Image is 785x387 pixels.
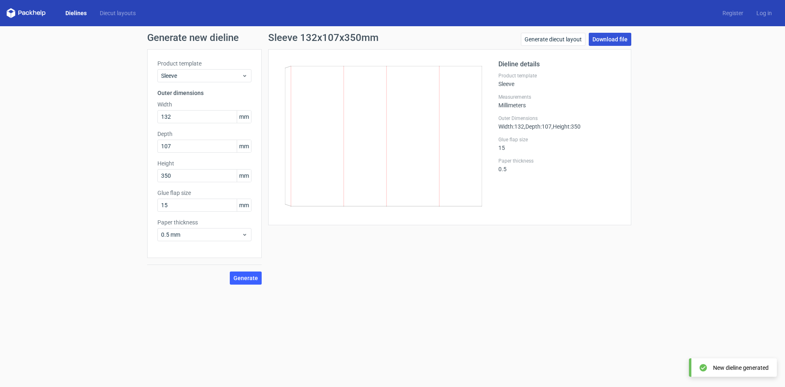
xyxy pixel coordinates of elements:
label: Glue flap size [157,189,251,197]
h1: Generate new dieline [147,33,638,43]
div: Sleeve [498,72,621,87]
a: Diecut layouts [93,9,142,17]
label: Depth [157,130,251,138]
a: Generate diecut layout [521,33,585,46]
label: Height [157,159,251,167]
label: Product template [157,59,251,68]
label: Outer Dimensions [498,115,621,122]
span: mm [237,140,251,152]
span: Generate [233,275,258,281]
label: Paper thickness [157,218,251,226]
label: Measurements [498,94,621,100]
h3: Outer dimensions [157,89,251,97]
button: Generate [230,272,262,285]
div: Millimeters [498,94,621,109]
span: mm [237,199,251,211]
a: Register [716,9,750,17]
h2: Dieline details [498,59,621,69]
label: Glue flap size [498,136,621,143]
span: Width : 132 [498,123,524,130]
a: Download file [589,33,631,46]
div: 0.5 [498,158,621,172]
span: , Depth : 107 [524,123,552,130]
label: Width [157,100,251,109]
h1: Sleeve 132x107x350mm [268,33,379,43]
span: mm [237,170,251,182]
a: Log in [750,9,778,17]
label: Paper thickness [498,158,621,164]
a: Dielines [59,9,93,17]
label: Product template [498,72,621,79]
div: New dieline generated [713,364,769,372]
span: mm [237,111,251,123]
span: , Height : 350 [552,123,581,130]
div: 15 [498,136,621,151]
span: 0.5 mm [161,231,242,239]
span: Sleeve [161,72,242,80]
